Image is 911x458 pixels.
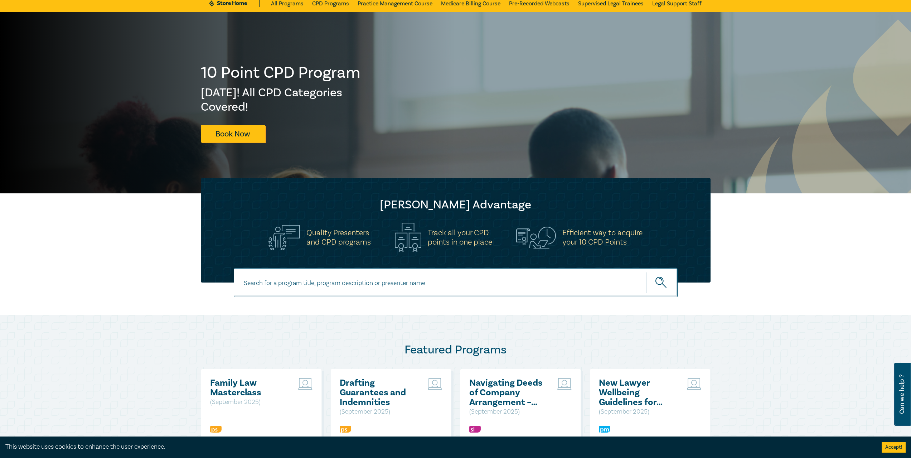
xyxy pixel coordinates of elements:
h2: [PERSON_NAME] Advantage [215,198,696,212]
a: Family Law Masterclass [210,378,287,397]
img: Professional Skills [340,426,351,433]
h5: Efficient way to acquire your 10 CPD Points [562,228,643,247]
a: Navigating Deeds of Company Arrangement – Strategy and Structure [469,378,546,407]
img: Live Stream [298,378,312,390]
h1: 10 Point CPD Program [201,63,361,82]
h2: Featured Programs [201,343,711,357]
h5: Quality Presenters and CPD programs [306,228,371,247]
input: Search for a program title, program description or presenter name [234,268,678,297]
a: Book Now [201,125,265,143]
h5: Track all your CPD points in one place [428,228,492,247]
p: ( September 2025 ) [469,407,546,416]
p: ( September 2025 ) [340,407,417,416]
span: Can we help ? [898,367,905,421]
img: Live Stream [557,378,572,390]
img: Professional Skills [210,426,222,433]
img: Substantive Law [469,426,481,433]
img: Quality Presenters<br>and CPD programs [268,225,300,250]
a: Drafting Guarantees and Indemnities [340,378,417,407]
button: Accept cookies [882,442,906,453]
h2: [DATE]! All CPD Categories Covered! [201,86,361,114]
div: This website uses cookies to enhance the user experience. [5,442,871,452]
img: Practice Management & Business Skills [599,426,610,433]
p: ( September 2025 ) [210,397,287,407]
img: Efficient way to acquire<br>your 10 CPD Points [516,227,556,248]
img: Live Stream [428,378,442,390]
img: Live Stream [687,378,701,390]
p: ( September 2025 ) [599,407,676,416]
img: Track all your CPD<br>points in one place [395,223,421,252]
a: New Lawyer Wellbeing Guidelines for Legal Workplaces [599,378,676,407]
